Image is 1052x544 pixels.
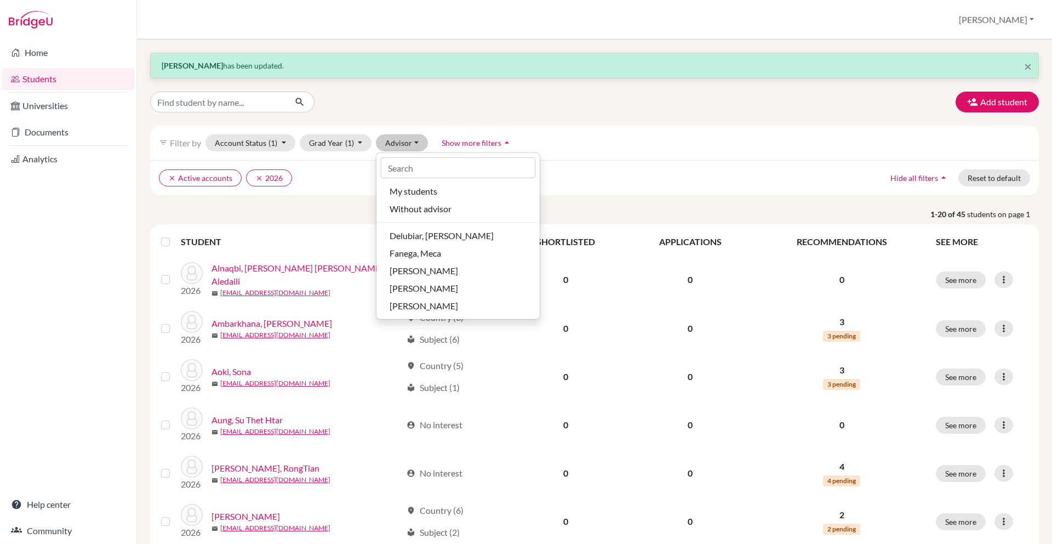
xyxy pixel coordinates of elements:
p: 4 [761,460,923,473]
th: RECOMMENDATIONS [754,229,929,255]
span: (1) [345,138,354,148]
a: Aoki, Sona [211,365,251,378]
a: Home [2,42,134,64]
p: 2 [761,508,923,522]
th: APPLICATIONS [626,229,754,255]
span: Filter by [170,138,201,148]
td: 0 [505,401,626,449]
td: 0 [626,304,754,353]
a: Community [2,520,134,542]
a: [PERSON_NAME] [211,510,280,523]
span: [PERSON_NAME] [390,264,458,277]
a: Students [2,68,134,90]
img: Alnaqbi, Hamdan Hazzaa Mohammed Aledaili [181,262,203,284]
td: 0 [505,304,626,353]
a: Help center [2,494,134,515]
button: Account Status(1) [205,134,295,151]
button: [PERSON_NAME] [376,280,540,297]
a: [EMAIL_ADDRESS][DOMAIN_NAME] [220,475,330,485]
span: mail [211,290,218,297]
i: arrow_drop_up [501,137,512,148]
img: Carter, Micah [181,504,203,526]
button: [PERSON_NAME] [376,297,540,315]
p: 0 [761,273,923,286]
button: My students [376,183,540,200]
button: Reset to default [958,169,1030,186]
a: [EMAIL_ADDRESS][DOMAIN_NAME] [220,330,330,340]
button: Show more filtersarrow_drop_up [432,134,522,151]
button: [PERSON_NAME] [954,9,1039,30]
p: 2026 [181,381,203,394]
strong: 1-20 of 45 [930,208,967,220]
td: 0 [505,255,626,304]
a: Universities [2,95,134,117]
div: Subject (1) [407,381,460,394]
div: Advisor [376,152,540,320]
a: [PERSON_NAME], RongTian [211,462,319,475]
div: Country (6) [407,504,464,517]
button: [PERSON_NAME] [376,262,540,280]
span: 4 pending [823,475,860,486]
button: clear2026 [246,169,292,186]
a: [EMAIL_ADDRESS][DOMAIN_NAME] [220,288,330,298]
i: clear [255,174,263,182]
span: 3 pending [823,379,860,390]
button: Delubiar, [PERSON_NAME] [376,227,540,245]
a: Aung, Su Thet Htar [211,413,283,427]
a: Documents [2,121,134,143]
i: clear [168,174,176,182]
a: [EMAIL_ADDRESS][DOMAIN_NAME] [220,523,330,533]
a: Alnaqbi, [PERSON_NAME] [PERSON_NAME] Aledaili [211,262,402,288]
span: 2 pending [823,524,860,535]
i: filter_list [159,138,168,147]
button: Fanega, Meca [376,245,540,262]
button: See more [936,417,986,434]
p: has been updated. [162,60,1027,71]
span: mail [211,477,218,484]
span: local_library [407,528,415,537]
i: arrow_drop_up [938,172,949,183]
p: 3 [761,364,923,377]
img: Bridge-U [9,11,53,29]
p: 2026 [181,478,203,491]
span: [PERSON_NAME] [390,299,458,313]
span: mail [211,332,218,339]
span: 3 pending [823,331,860,342]
span: local_library [407,335,415,344]
span: [PERSON_NAME] [390,282,458,295]
span: mail [211,429,218,435]
button: Without advisor [376,200,540,218]
button: Hide all filtersarrow_drop_up [881,169,958,186]
span: account_circle [407,421,415,429]
button: See more [936,465,986,482]
th: SHORTLISTED [505,229,626,255]
p: 2026 [181,284,203,297]
strong: [PERSON_NAME] [162,61,223,70]
span: mail [211,381,218,387]
th: SEE MORE [929,229,1034,255]
span: Delubiar, [PERSON_NAME] [390,229,494,242]
img: Aoki, Sona [181,359,203,381]
input: Search [381,157,535,178]
div: Subject (6) [407,333,460,346]
a: [EMAIL_ADDRESS][DOMAIN_NAME] [220,378,330,388]
span: location_on [407,361,415,370]
td: 0 [626,449,754,497]
img: Ambarkhana, Tanmayi [181,311,203,333]
div: Country (5) [407,359,464,372]
button: clearActive accounts [159,169,242,186]
div: No interest [407,418,462,432]
p: 2026 [181,333,203,346]
td: 0 [505,449,626,497]
p: 2026 [181,526,203,539]
span: (1) [268,138,277,148]
span: Without advisor [390,202,451,216]
button: Grad Year(1) [300,134,372,151]
a: Ambarkhana, [PERSON_NAME] [211,317,332,330]
button: Add student [956,92,1039,112]
a: Analytics [2,148,134,170]
button: Advisor [376,134,428,151]
img: Aung, Su Thet Htar [181,407,203,429]
span: students on page 1 [967,208,1039,220]
button: See more [936,320,986,337]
